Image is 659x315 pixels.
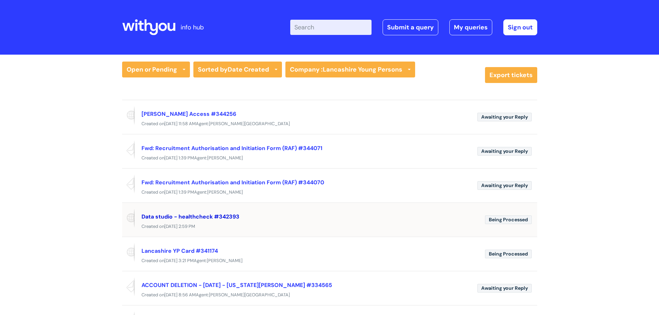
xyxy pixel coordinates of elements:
[207,155,243,161] span: [PERSON_NAME]
[122,62,190,77] a: Open or Pending
[290,19,537,35] div: | -
[477,181,532,190] span: Awaiting your Reply
[122,243,135,262] span: Reported via portal
[477,284,532,293] span: Awaiting your Reply
[323,65,402,74] strong: Lancashire Young Persons
[164,292,196,298] span: [DATE] 8:56 AM
[122,257,537,265] div: Created on Agent:
[164,258,194,263] span: [DATE] 3:21 PM
[164,223,195,229] span: [DATE] 2:59 PM
[122,222,537,231] div: Created on
[285,62,415,77] a: Company :Lancashire Young Persons
[122,154,537,163] div: Created on Agent:
[207,189,243,195] span: [PERSON_NAME]
[122,106,135,125] span: Reported via portal
[141,145,322,152] a: Fwd: Recruitment Authorisation and Initiation Form (RAF) #344071
[141,247,218,254] a: Lancashire YP Card #341174
[164,155,194,161] span: [DATE] 1:39 PM
[141,179,324,186] a: Fwd: Recruitment Authorisation and Initiation Form (RAF) #344070
[141,281,332,289] a: ACCOUNT DELETION - [DATE] - [US_STATE][PERSON_NAME] #334565
[477,147,532,156] span: Awaiting your Reply
[122,291,537,299] div: Created on Agent:
[122,277,135,296] span: Reported via email
[207,258,242,263] span: [PERSON_NAME]
[122,120,537,128] div: Created on Agent:
[164,121,196,127] span: [DATE] 11:58 AM
[122,188,537,197] div: Created on Agent:
[164,189,194,195] span: [DATE] 1:39 PM
[141,110,236,118] a: [PERSON_NAME] Access #344256
[122,209,135,228] span: Reported via portal
[477,113,532,121] span: Awaiting your Reply
[209,292,290,298] span: [PERSON_NAME][GEOGRAPHIC_DATA]
[449,19,492,35] a: My queries
[503,19,537,35] a: Sign out
[485,215,532,224] span: Being Processed
[193,62,282,77] a: Sorted byDate Created
[290,20,372,35] input: Search
[485,250,532,258] span: Being Processed
[122,140,135,159] span: Reported via email
[383,19,438,35] a: Submit a query
[485,67,537,83] a: Export tickets
[181,22,204,33] p: info hub
[228,65,269,74] b: Date Created
[209,121,290,127] span: [PERSON_NAME][GEOGRAPHIC_DATA]
[141,213,239,220] a: Data studio - healthcheck #342393
[122,174,135,194] span: Reported via email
